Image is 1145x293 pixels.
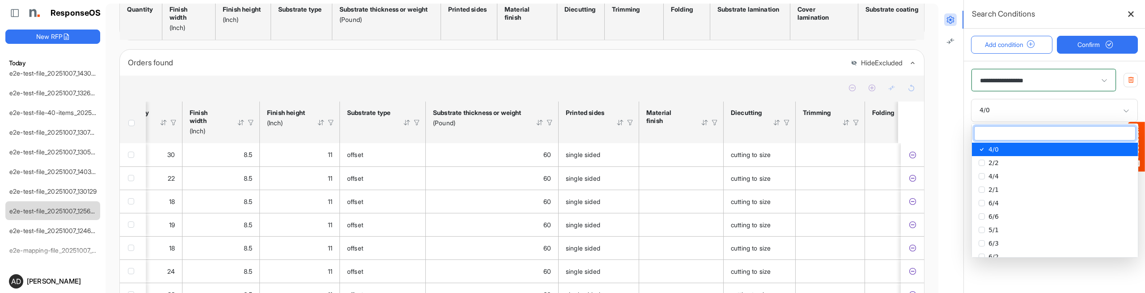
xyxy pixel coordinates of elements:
[865,236,928,259] td: is template cell Column Header httpsnorthellcomontologiesmapping-rulesmanufacturinghasfoldtype
[988,213,999,220] span: 6/6
[340,259,426,283] td: offset is template cell Column Header httpsnorthellcomontologiesmapping-rulesmaterialhassubstrate...
[797,5,848,21] div: Cover lamination
[566,244,600,252] span: single sided
[260,259,340,283] td: 11 is template cell Column Header httpsnorthellcomontologiesmapping-rulesmeasurementhasfinishsize...
[1128,122,1145,171] button: Feedback
[9,89,98,97] a: e2e-test-file_20251007_132655
[559,236,639,259] td: single sided is template cell Column Header httpsnorthellcomontologiesmapping-rulesmanufacturingh...
[347,174,363,182] span: offset
[433,109,524,117] div: Substrate thickness or weight
[724,143,796,166] td: cutting to size is template cell Column Header httpsnorthellcomontologiesmapping-rulesmanufacturi...
[639,190,724,213] td: is template cell Column Header httpsnorthellcomontologiesmapping-rulesmanufacturinghassubstratefi...
[426,236,559,259] td: 60 is template cell Column Header httpsnorthellcomontologiesmapping-rulesmaterialhasmaterialthick...
[120,166,146,190] td: checkbox
[731,244,771,252] span: cutting to size
[505,5,547,21] div: Material finish
[120,143,146,166] td: checkbox
[559,166,639,190] td: single sided is template cell Column Header httpsnorthellcomontologiesmapping-rulesmanufacturingh...
[244,268,252,275] span: 8.5
[796,190,865,213] td: is template cell Column Header httpsnorthellcomontologiesmapping-rulesmanufacturinghastrimmingtype
[865,259,928,283] td: is template cell Column Header httpsnorthellcomontologiesmapping-rulesmanufacturinghasfoldtype
[566,174,600,182] span: single sided
[116,213,182,236] td: 19 is template cell Column Header httpsnorthellcomontologiesmapping-rulesorderhasquantity
[566,151,600,158] span: single sided
[169,244,175,252] span: 18
[25,4,42,22] img: Northell
[190,109,225,125] div: Finish width
[127,5,152,13] div: Quantity
[9,187,97,195] a: e2e-test-file_20251007_130129
[724,259,796,283] td: cutting to size is template cell Column Header httpsnorthellcomontologiesmapping-rulesmanufacturi...
[340,236,426,259] td: offset is template cell Column Header httpsnorthellcomontologiesmapping-rulesmaterialhassubstrate...
[278,5,322,13] div: Substrate type
[223,5,261,13] div: Finish height
[803,109,831,117] div: Trimming
[971,36,1052,54] button: Add condition
[267,119,305,127] div: (Inch)
[639,143,724,166] td: is template cell Column Header httpsnorthellcomontologiesmapping-rulesmanufacturinghassubstratefi...
[566,268,600,275] span: single sided
[901,166,926,190] td: fd72eccd-54f9-452b-aa94-9208921166d1 is template cell Column Header
[988,240,999,247] span: 6/3
[9,207,98,215] a: e2e-test-file_20251007_125647
[170,5,205,21] div: Finish width
[426,213,559,236] td: 60 is template cell Column Header httpsnorthellcomontologiesmapping-rulesmaterialhasmaterialthick...
[244,244,252,252] span: 8.5
[543,268,551,275] span: 60
[328,174,332,182] span: 11
[260,166,340,190] td: 11 is template cell Column Header httpsnorthellcomontologiesmapping-rulesmeasurementhasfinishsize...
[182,143,260,166] td: 8.5 is template cell Column Header httpsnorthellcomontologiesmapping-rulesmeasurementhasfinishsiz...
[116,190,182,213] td: 18 is template cell Column Header httpsnorthellcomontologiesmapping-rulesorderhasquantity
[347,268,363,275] span: offset
[413,119,421,127] div: Filter Icon
[872,109,893,117] div: Folding
[543,244,551,252] span: 60
[339,16,431,24] div: (Pound)
[908,174,917,183] button: Exclude
[9,109,126,116] a: e2e-test-file-40-items_20251007_131038
[123,109,148,117] div: Quantity
[347,244,363,252] span: offset
[260,190,340,213] td: 11 is template cell Column Header httpsnorthellcomontologiesmapping-rulesmeasurementhasfinishsize...
[901,236,926,259] td: ed43032b-0f87-45a9-94ac-491a2eadbad1 is template cell Column Header
[1057,36,1138,54] button: Confirm
[988,186,999,193] span: 2/1
[340,213,426,236] td: offset is template cell Column Header httpsnorthellcomontologiesmapping-rulesmaterialhassubstrate...
[908,197,917,206] button: Exclude
[731,268,771,275] span: cutting to size
[988,253,999,260] span: 6/2
[244,151,252,158] span: 8.5
[260,143,340,166] td: 11 is template cell Column Header httpsnorthellcomontologiesmapping-rulesmeasurementhasfinishsize...
[717,5,780,13] div: Substrate lamination
[170,119,178,127] div: Filter Icon
[169,198,175,205] span: 18
[169,221,175,229] span: 19
[566,109,605,117] div: Printed sides
[120,190,146,213] td: checkbox
[347,109,391,117] div: Substrate type
[543,221,551,229] span: 60
[426,166,559,190] td: 60 is template cell Column Header httpsnorthellcomontologiesmapping-rulesmaterialhasmaterialthick...
[639,166,724,190] td: is template cell Column Header httpsnorthellcomontologiesmapping-rulesmanufacturinghassubstratefi...
[865,166,928,190] td: is template cell Column Header httpsnorthellcomontologiesmapping-rulesmanufacturinghasfoldtype
[971,123,1138,258] div: multiselect
[559,143,639,166] td: single sided is template cell Column Header httpsnorthellcomontologiesmapping-rulesmanufacturingh...
[908,244,917,253] button: Exclude
[559,190,639,213] td: single sided is template cell Column Header httpsnorthellcomontologiesmapping-rulesmanufacturingh...
[724,236,796,259] td: cutting to size is template cell Column Header httpsnorthellcomontologiesmapping-rulesmanufacturi...
[11,278,21,285] span: AD
[168,174,175,182] span: 22
[244,198,252,205] span: 8.5
[170,24,205,32] div: (Inch)
[1077,40,1117,50] span: Confirm
[543,198,551,205] span: 60
[646,109,689,125] div: Material finish
[116,143,182,166] td: 30 is template cell Column Header httpsnorthellcomontologiesmapping-rulesorderhasquantity
[182,166,260,190] td: 8.5 is template cell Column Header httpsnorthellcomontologiesmapping-rulesmeasurementhasfinishsiz...
[988,173,999,180] span: 4/4
[851,59,903,67] button: HideExcluded
[9,69,99,77] a: e2e-test-file_20251007_143038
[9,148,99,156] a: e2e-test-file_20251007_130500
[908,267,917,276] button: Exclude
[116,259,182,283] td: 24 is template cell Column Header httpsnorthellcomontologiesmapping-rulesorderhasquantity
